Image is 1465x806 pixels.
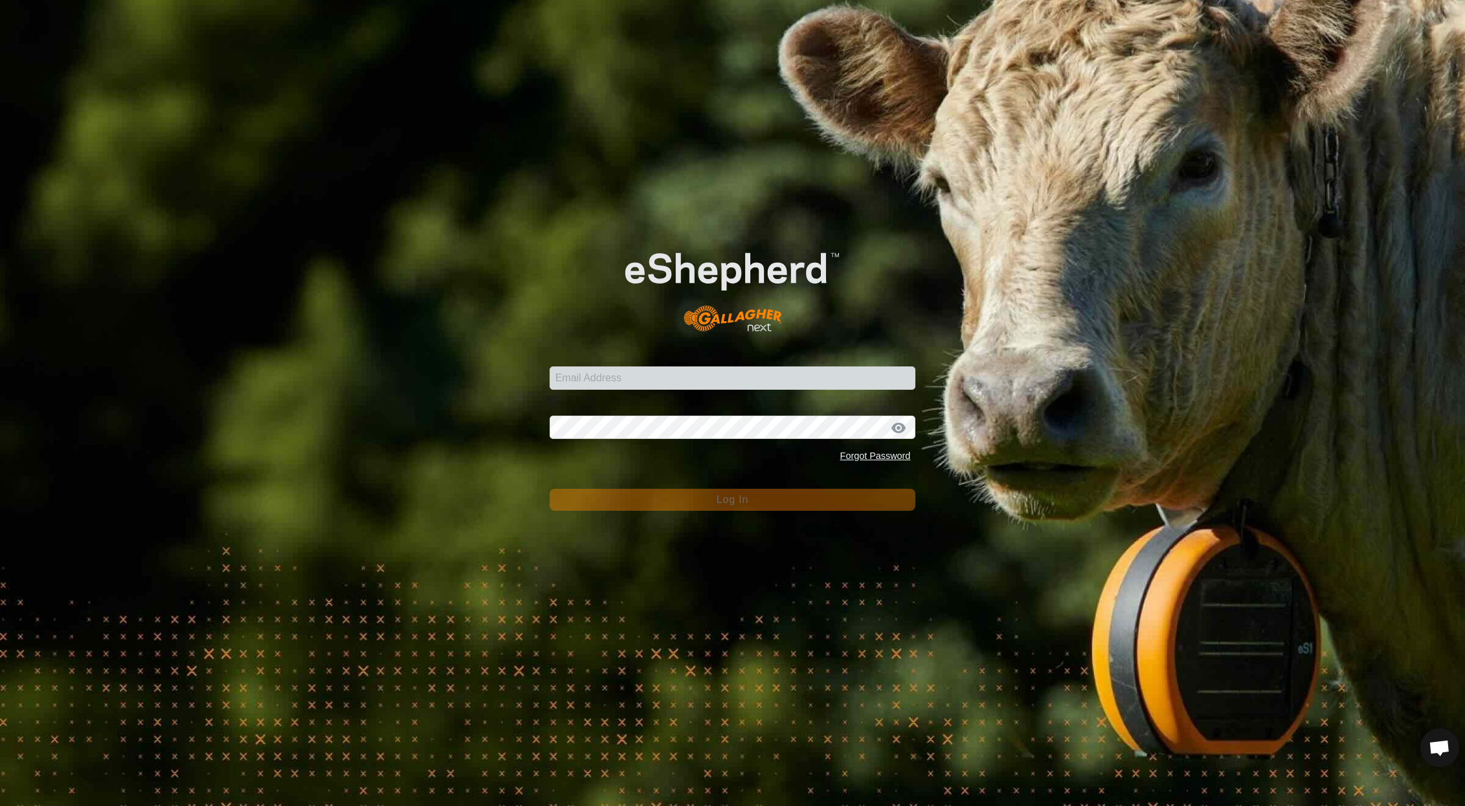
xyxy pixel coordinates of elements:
[550,366,916,390] input: Email Address
[550,489,916,511] button: Log In
[717,494,748,505] span: Log In
[586,222,879,347] img: E-shepherd Logo
[840,451,911,461] a: Forgot Password
[1420,728,1459,767] a: Open chat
